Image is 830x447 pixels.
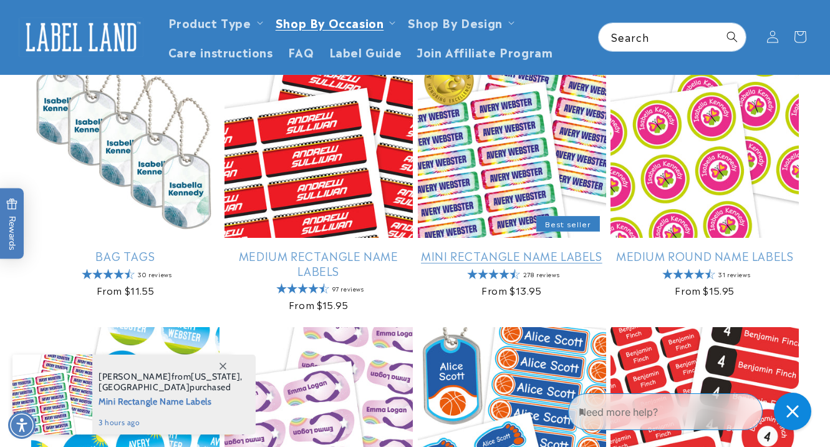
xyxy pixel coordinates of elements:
[288,44,314,59] span: FAQ
[8,411,36,439] div: Accessibility Menu
[276,15,384,29] span: Shop By Occasion
[99,371,243,393] span: from , purchased
[409,37,560,66] a: Join Affiliate Program
[408,14,502,31] a: Shop By Design
[417,44,553,59] span: Join Affiliate Program
[99,381,190,393] span: [GEOGRAPHIC_DATA]
[268,7,401,37] summary: Shop By Occasion
[400,7,519,37] summary: Shop By Design
[610,248,799,263] a: Medium Round Name Labels
[718,23,746,51] button: Search
[31,248,220,263] a: Bag Tags
[10,347,158,385] iframe: Sign Up via Text for Offers
[418,248,606,263] a: Mini Rectangle Name Labels
[322,37,410,66] a: Label Guide
[6,199,18,250] span: Rewards
[281,37,322,66] a: FAQ
[161,37,281,66] a: Care instructions
[191,371,240,382] span: [US_STATE]
[168,14,251,31] a: Product Type
[99,393,243,408] span: Mini Rectangle Name Labels
[99,417,243,428] span: 3 hours ago
[14,13,148,61] a: Label Land
[168,44,273,59] span: Care instructions
[224,248,413,278] a: Medium Rectangle Name Labels
[19,17,143,56] img: Label Land
[161,7,268,37] summary: Product Type
[329,44,402,59] span: Label Guide
[568,388,818,435] iframe: Gorgias Floating Chat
